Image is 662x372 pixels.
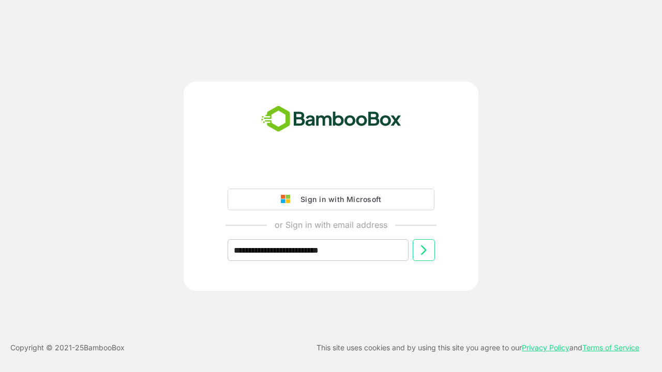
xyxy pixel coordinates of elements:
[228,189,434,210] button: Sign in with Microsoft
[522,343,569,352] a: Privacy Policy
[317,342,639,354] p: This site uses cookies and by using this site you agree to our and
[275,219,387,231] p: or Sign in with email address
[222,160,440,182] iframe: Sign in with Google Button
[295,193,381,206] div: Sign in with Microsoft
[10,342,125,354] p: Copyright © 2021- 25 BambooBox
[582,343,639,352] a: Terms of Service
[281,195,295,204] img: google
[255,102,407,136] img: bamboobox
